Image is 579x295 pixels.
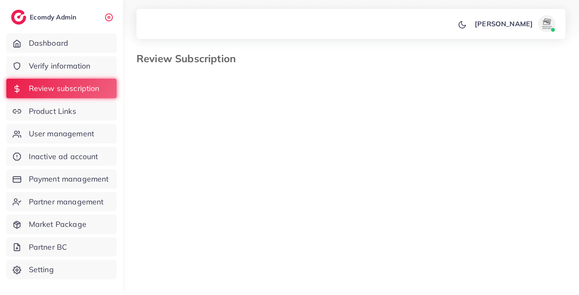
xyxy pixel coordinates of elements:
a: logoEcomdy Admin [11,10,78,25]
a: Inactive ad account [6,147,117,166]
span: Payment management [29,174,109,185]
span: Product Links [29,106,76,117]
a: Market Package [6,215,117,234]
a: User management [6,124,117,143]
a: Product Links [6,102,117,121]
h3: Review Subscription [136,52,242,65]
span: Verify information [29,61,91,72]
span: Partner BC [29,242,67,253]
a: [PERSON_NAME]avatar [470,15,559,32]
a: Partner BC [6,237,117,257]
h2: Ecomdy Admin [30,13,78,21]
span: Review subscription [29,83,100,94]
span: Partner management [29,196,104,207]
a: Review subscription [6,79,117,98]
span: User management [29,128,94,139]
img: logo [11,10,26,25]
span: Market Package [29,219,86,230]
p: [PERSON_NAME] [475,19,533,29]
a: Dashboard [6,33,117,53]
span: Setting [29,264,54,275]
span: Inactive ad account [29,151,98,162]
a: Payment management [6,169,117,189]
a: Partner management [6,192,117,212]
img: avatar [538,15,555,32]
span: Dashboard [29,38,68,49]
a: Setting [6,260,117,279]
a: Verify information [6,56,117,76]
